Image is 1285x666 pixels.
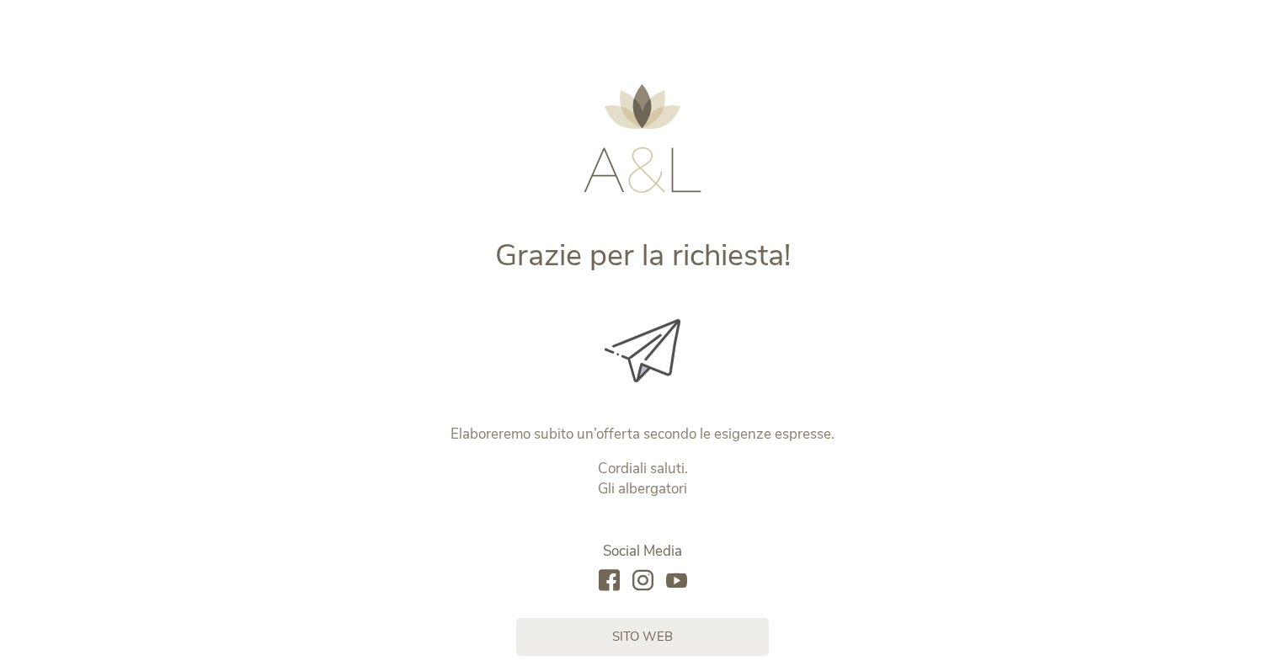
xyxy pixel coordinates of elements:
img: AMONTI & LUNARIS Wellnessresort [584,84,701,193]
a: sito web [516,618,769,656]
a: facebook [599,570,620,593]
a: instagram [632,570,653,593]
a: youtube [666,570,687,593]
span: Grazie per la richiesta! [495,235,791,276]
span: sito web [612,628,673,646]
p: Elaboreremo subito un’offerta secondo le esigenze espresse. [291,424,994,445]
span: Social Media [603,541,682,561]
p: Cordiali saluti. Gli albergatori [291,459,994,499]
img: Grazie per la richiesta! [605,319,680,382]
